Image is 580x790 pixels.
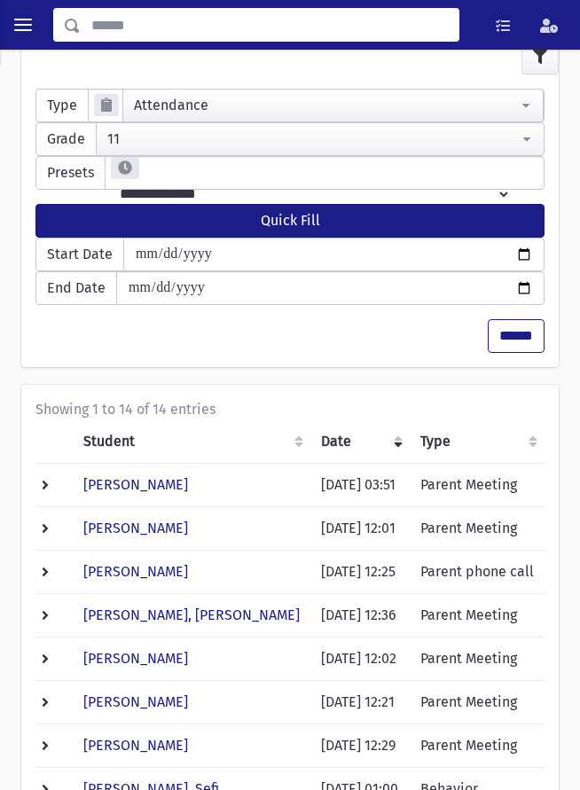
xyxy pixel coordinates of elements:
[35,156,106,190] span: Presets
[410,506,545,550] td: Parent Meeting
[410,550,545,593] td: Parent phone call
[310,724,410,767] td: [DATE] 12:29
[83,650,188,667] a: [PERSON_NAME]
[83,520,188,536] a: [PERSON_NAME]
[35,122,97,156] span: Grade
[81,8,459,42] input: Search
[410,593,545,637] td: Parent Meeting
[83,563,188,580] a: [PERSON_NAME]
[410,420,545,464] th: Type: activate to sort column ascending
[122,89,544,122] button: Attendance
[35,204,545,238] button: Quick Fill
[83,606,300,623] a: [PERSON_NAME], [PERSON_NAME]
[310,637,410,680] td: [DATE] 12:02
[35,399,545,420] div: Showing 1 to 14 of 14 entries
[310,593,410,637] td: [DATE] 12:36
[310,680,410,724] td: [DATE] 12:21
[35,89,89,122] span: Type
[107,129,519,150] div: 11
[310,506,410,550] td: [DATE] 12:01
[96,122,545,156] button: 11
[410,680,545,724] td: Parent Meeting
[7,9,39,41] button: toggle menu
[410,724,545,767] td: Parent Meeting
[73,420,310,464] th: Student: activate to sort column ascending
[410,463,545,506] td: Parent Meeting
[83,476,188,493] a: [PERSON_NAME]
[261,212,320,229] span: Quick Fill
[410,637,545,680] td: Parent Meeting
[35,238,124,271] span: Start Date
[35,271,117,305] span: End Date
[83,693,188,710] a: [PERSON_NAME]
[83,737,188,754] a: [PERSON_NAME]
[134,95,518,116] div: Attendance
[310,463,410,506] td: [DATE] 03:51
[310,420,410,464] th: Date: activate to sort column ascending
[310,550,410,593] td: [DATE] 12:25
